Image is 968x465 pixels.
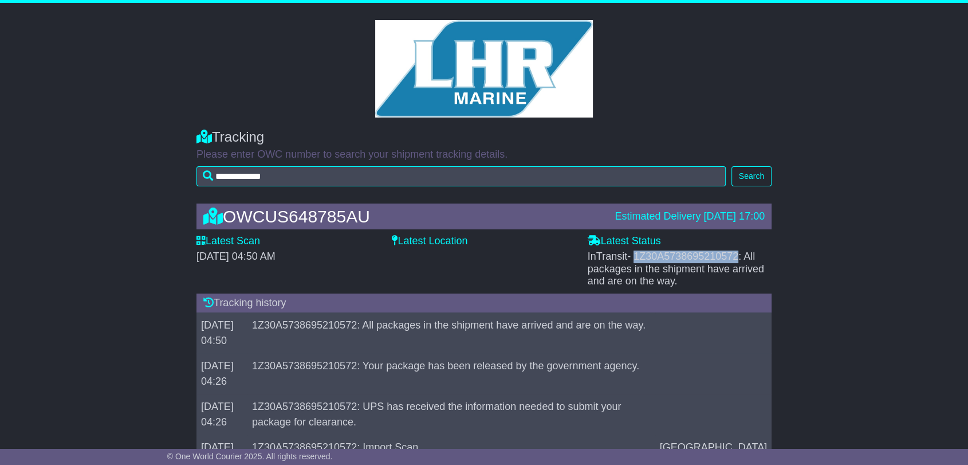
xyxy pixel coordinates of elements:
[196,235,260,248] label: Latest Scan
[731,166,772,186] button: Search
[247,354,655,394] td: 1Z30A5738695210572: Your package has been released by the government agency.
[588,251,764,287] span: InTransit
[167,452,333,461] span: © One World Courier 2025. All rights reserved.
[392,235,467,248] label: Latest Location
[247,313,655,354] td: 1Z30A5738695210572: All packages in the shipment have arrived and are on the way.
[196,394,247,435] td: [DATE] 04:26
[196,294,772,313] div: Tracking history
[588,251,764,287] span: - 1Z30A5738695210572: All packages in the shipment have arrived and are on the way.
[375,20,593,118] img: GetCustomerLogo
[196,313,247,354] td: [DATE] 04:50
[247,394,655,435] td: 1Z30A5738695210572: UPS has received the information needed to submit your package for clearance.
[588,235,661,248] label: Latest Status
[198,207,609,226] div: OWCUS648785AU
[615,210,765,223] div: Estimated Delivery [DATE] 17:00
[196,354,247,394] td: [DATE] 04:26
[196,129,772,146] div: Tracking
[196,149,772,161] p: Please enter OWC number to search your shipment tracking details.
[196,251,276,262] span: [DATE] 04:50 AM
